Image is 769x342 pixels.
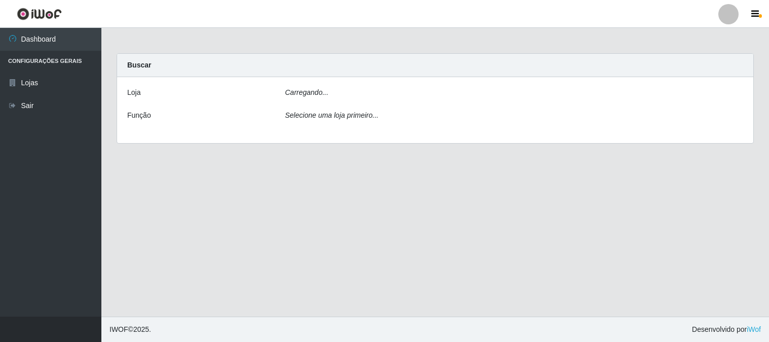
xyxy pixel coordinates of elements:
[127,110,151,121] label: Função
[109,324,151,335] span: © 2025 .
[285,111,378,119] i: Selecione uma loja primeiro...
[285,88,328,96] i: Carregando...
[127,87,140,98] label: Loja
[109,325,128,333] span: IWOF
[692,324,761,335] span: Desenvolvido por
[127,61,151,69] strong: Buscar
[17,8,62,20] img: CoreUI Logo
[747,325,761,333] a: iWof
